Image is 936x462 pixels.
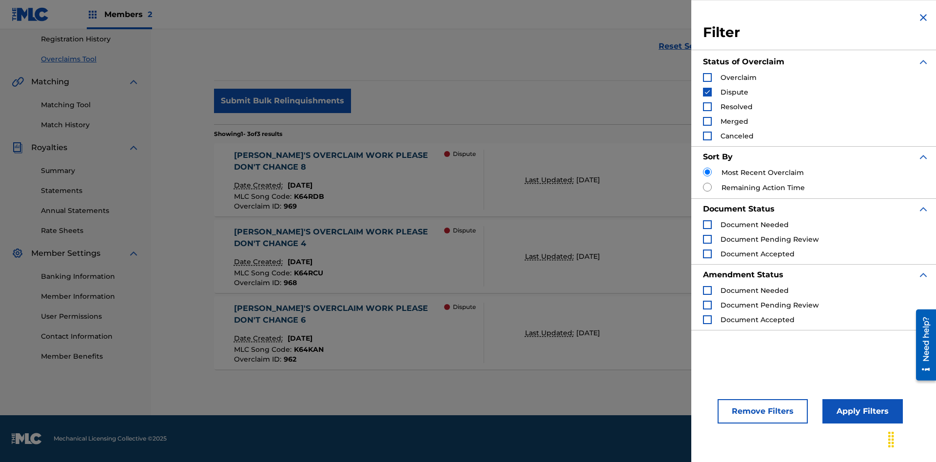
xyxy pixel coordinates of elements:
iframe: Resource Center [909,306,936,385]
span: [DATE] [288,257,312,266]
button: Submit Bulk Relinquishments [214,89,351,113]
img: expand [917,151,929,163]
img: Royalties [12,142,23,154]
p: Date Created: [234,180,285,191]
span: 968 [284,278,297,287]
p: Last Updated: [525,251,576,262]
img: expand [128,248,139,259]
p: Last Updated: [525,328,576,338]
span: Canceled [721,132,754,140]
span: Overclaim ID : [234,202,284,211]
span: [DATE] [576,175,600,184]
p: Dispute [453,150,476,158]
a: Rate Sheets [41,226,139,236]
strong: Status of Overclaim [703,57,784,66]
span: K64KAN [294,345,324,354]
a: Match History [41,120,139,130]
a: Member Information [41,291,139,302]
span: Royalties [31,142,67,154]
span: Document Needed [721,286,789,295]
img: checkbox [704,89,711,96]
span: Document Pending Review [721,301,819,309]
div: [PERSON_NAME]'S OVERCLAIM WORK PLEASE DON'T CHANGE 6 [234,303,445,326]
span: Member Settings [31,248,100,259]
img: expand [128,76,139,88]
strong: Sort By [703,152,733,161]
p: Date Created: [234,257,285,267]
span: [DATE] [288,334,312,343]
span: Matching [31,76,69,88]
button: Remove Filters [718,399,808,423]
a: [PERSON_NAME]'S OVERCLAIM WORK PLEASE DON'T CHANGE 4Date Created:[DATE]MLC Song Code:K64RCUOvercl... [214,220,873,293]
span: MLC Song Code : [234,192,294,201]
span: Document Accepted [721,315,795,324]
button: Apply Filters [822,399,903,423]
span: Overclaim [721,73,757,82]
div: [PERSON_NAME]'S OVERCLAIM WORK PLEASE DON'T CHANGE 8 [234,150,445,173]
a: [PERSON_NAME]'S OVERCLAIM WORK PLEASE DON'T CHANGE 8Date Created:[DATE]MLC Song Code:K64RDBOvercl... [214,143,873,216]
span: Document Needed [721,220,789,229]
span: 962 [284,355,296,364]
img: close [917,12,929,23]
a: [PERSON_NAME]'S OVERCLAIM WORK PLEASE DON'T CHANGE 6Date Created:[DATE]MLC Song Code:K64KANOvercl... [214,296,873,369]
a: Matching Tool [41,100,139,110]
img: logo [12,433,42,444]
p: Dispute [453,226,476,235]
a: Reset Search [654,36,717,57]
img: expand [128,142,139,154]
span: [DATE] [288,181,312,190]
span: Document Accepted [721,250,795,258]
p: Date Created: [234,333,285,344]
span: 2 [148,10,152,19]
span: Overclaim ID : [234,355,284,364]
img: expand [917,56,929,68]
strong: Amendment Status [703,270,783,279]
a: User Permissions [41,311,139,322]
h3: Filter [703,24,929,41]
a: Contact Information [41,331,139,342]
strong: Document Status [703,204,775,213]
img: Top Rightsholders [87,9,98,20]
span: K64RDB [294,192,324,201]
p: Dispute [453,303,476,311]
img: MLC Logo [12,7,49,21]
span: 969 [284,202,297,211]
img: expand [917,269,929,281]
a: Banking Information [41,271,139,282]
span: K64RCU [294,269,323,277]
label: Remaining Action Time [721,183,805,193]
span: MLC Song Code : [234,269,294,277]
span: [DATE] [576,252,600,261]
a: Summary [41,166,139,176]
span: Mechanical Licensing Collective © 2025 [54,434,167,443]
img: expand [917,203,929,215]
p: Showing 1 - 3 of 3 results [214,130,282,138]
span: Merged [721,117,748,126]
span: Dispute [721,88,748,96]
a: Registration History [41,34,139,44]
img: Matching [12,76,24,88]
div: [PERSON_NAME]'S OVERCLAIM WORK PLEASE DON'T CHANGE 4 [234,226,445,250]
span: Resolved [721,102,753,111]
span: Document Pending Review [721,235,819,244]
span: MLC Song Code : [234,345,294,354]
div: Drag [883,425,899,454]
a: Member Benefits [41,351,139,362]
iframe: Chat Widget [887,415,936,462]
a: Overclaims Tool [41,54,139,64]
a: Statements [41,186,139,196]
span: Members [104,9,152,20]
span: [DATE] [576,328,600,337]
label: Most Recent Overclaim [721,168,804,178]
img: Member Settings [12,248,23,259]
a: Annual Statements [41,206,139,216]
p: Last Updated: [525,175,576,185]
span: Overclaim ID : [234,278,284,287]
